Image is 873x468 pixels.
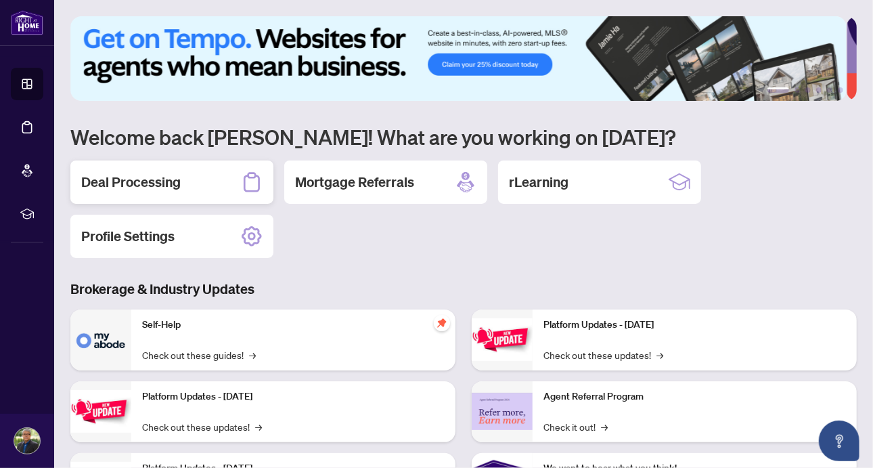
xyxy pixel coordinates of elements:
button: Open asap [819,421,859,461]
button: 1 [767,87,789,93]
span: → [601,419,608,434]
p: Agent Referral Program [543,389,846,404]
h3: Brokerage & Industry Updates [70,280,857,299]
img: Agent Referral Program [472,393,533,430]
span: → [255,419,262,434]
span: pushpin [434,315,450,331]
img: Self-Help [70,310,131,370]
img: Platform Updates - June 23, 2025 [472,318,533,361]
button: 4 [816,87,822,93]
p: Self-Help [142,318,445,333]
span: → [249,347,256,362]
p: Platform Updates - [DATE] [142,389,445,404]
h2: Profile Settings [81,227,175,246]
img: Profile Icon [14,428,40,454]
button: 5 [827,87,832,93]
a: Check out these updates!→ [543,347,663,362]
img: Platform Updates - September 16, 2025 [70,390,131,433]
button: 6 [838,87,843,93]
span: → [656,347,663,362]
button: 2 [794,87,800,93]
a: Check out these updates!→ [142,419,262,434]
h2: Mortgage Referrals [295,173,414,192]
img: logo [11,10,43,35]
p: Platform Updates - [DATE] [543,318,846,333]
h2: Deal Processing [81,173,181,192]
h1: Welcome back [PERSON_NAME]! What are you working on [DATE]? [70,124,857,150]
a: Check it out!→ [543,419,608,434]
a: Check out these guides!→ [142,347,256,362]
h2: rLearning [509,173,568,192]
img: Slide 0 [70,16,847,101]
button: 3 [805,87,811,93]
